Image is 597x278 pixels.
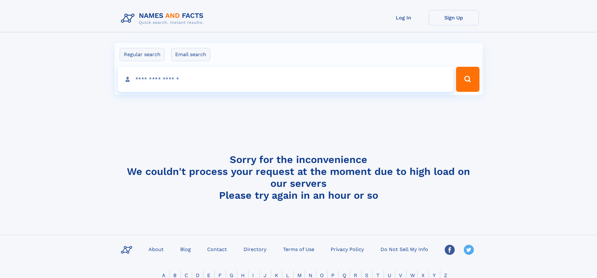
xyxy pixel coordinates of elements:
label: Email search [171,48,210,61]
img: Twitter [464,245,474,255]
input: search input [118,67,453,92]
button: Search Button [456,67,479,92]
img: Logo Names and Facts [118,10,209,27]
a: Privacy Policy [328,244,366,254]
a: Log In [379,10,429,25]
a: Sign Up [429,10,479,25]
h4: Sorry for the inconvenience We couldn't process your request at the moment due to high load on ou... [118,154,479,201]
a: Directory [241,244,269,254]
a: Contact [205,244,229,254]
a: About [146,244,166,254]
label: Regular search [120,48,165,61]
a: Terms of Use [280,244,317,254]
a: Do Not Sell My Info [378,244,431,254]
img: Facebook [445,245,455,255]
a: Blog [178,244,193,254]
